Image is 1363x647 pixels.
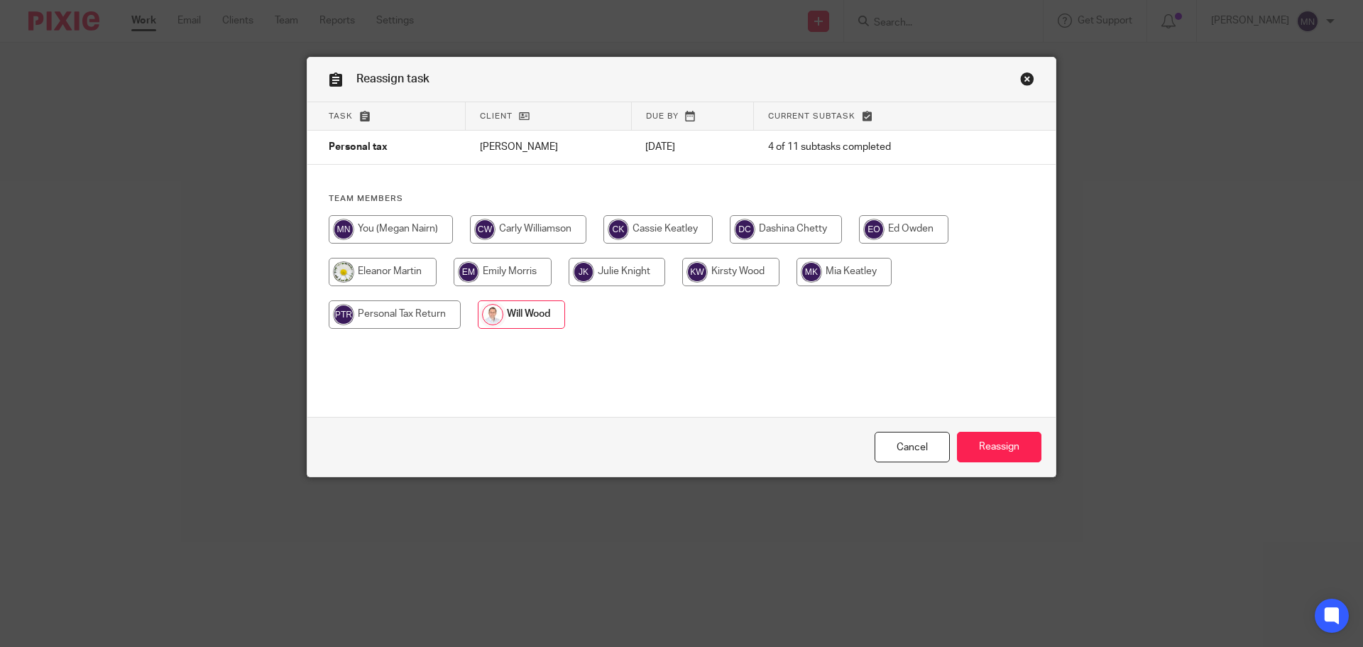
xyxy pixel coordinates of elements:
td: 4 of 11 subtasks completed [754,131,990,165]
span: Due by [646,112,679,120]
span: Personal tax [329,143,388,153]
h4: Team members [329,193,1034,205]
span: Client [480,112,513,120]
span: Task [329,112,353,120]
span: Current subtask [768,112,855,120]
p: [PERSON_NAME] [480,140,618,154]
input: Reassign [957,432,1041,462]
a: Close this dialog window [1020,72,1034,91]
p: [DATE] [645,140,740,154]
a: Close this dialog window [875,432,950,462]
span: Reassign task [356,73,429,85]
